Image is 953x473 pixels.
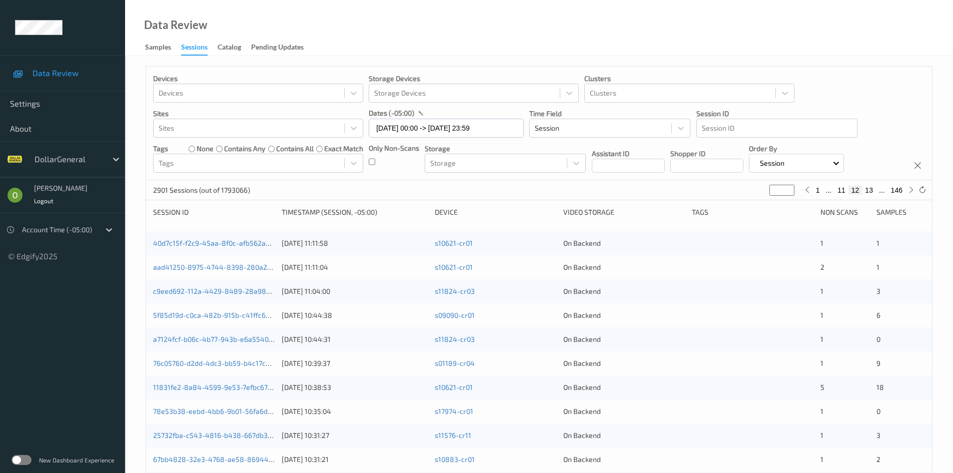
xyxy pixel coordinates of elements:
[435,383,473,391] a: s10621-cr01
[876,359,880,367] span: 9
[276,144,314,154] label: contains all
[153,109,363,119] p: Sites
[563,286,685,296] div: On Backend
[529,109,690,119] p: Time Field
[876,207,925,217] div: Samples
[282,334,428,344] div: [DATE] 10:44:31
[282,238,428,248] div: [DATE] 11:11:58
[563,207,685,217] div: Video Storage
[435,407,473,415] a: s17974-cr01
[282,382,428,392] div: [DATE] 10:38:53
[435,287,475,295] a: s11824-cr03
[153,431,292,439] a: 25732fba-c543-4816-b438-667db32680eb
[435,239,473,247] a: s10621-cr01
[563,430,685,440] div: On Backend
[153,287,293,295] a: c9eed692-112a-4429-8489-28a982fe8d74
[153,74,363,84] p: Devices
[563,334,685,344] div: On Backend
[876,239,879,247] span: 1
[862,186,876,195] button: 13
[282,286,428,296] div: [DATE] 11:04:00
[369,74,579,84] p: Storage Devices
[181,42,208,56] div: Sessions
[820,239,823,247] span: 1
[145,42,171,55] div: Samples
[592,149,665,159] p: Assistant ID
[820,431,823,439] span: 1
[820,263,824,271] span: 2
[435,359,475,367] a: s01189-cr04
[282,454,428,464] div: [DATE] 10:31:21
[876,186,888,195] button: ...
[435,335,475,343] a: s11824-cr03
[282,430,428,440] div: [DATE] 10:31:27
[153,383,288,391] a: 11831fe2-8a84-4599-9e53-7efbc672c283
[145,41,181,55] a: Samples
[282,406,428,416] div: [DATE] 10:35:04
[435,431,471,439] a: s11576-cr11
[435,455,475,463] a: s10883-cr01
[696,109,857,119] p: Session ID
[153,407,290,415] a: 78e53b38-eebd-4bb6-9b01-56fa6d1f862e
[435,207,556,217] div: Device
[670,149,743,159] p: Shopper ID
[563,382,685,392] div: On Backend
[876,311,880,319] span: 6
[876,455,880,463] span: 2
[425,144,586,154] p: Storage
[369,143,419,153] p: Only Non-Scans
[563,310,685,320] div: On Backend
[756,158,788,168] p: Session
[563,358,685,368] div: On Backend
[153,144,168,154] p: Tags
[563,454,685,464] div: On Backend
[224,144,265,154] label: contains any
[153,207,275,217] div: Session ID
[876,431,880,439] span: 3
[820,287,823,295] span: 1
[153,185,250,195] p: 2901 Sessions (out of 1793066)
[692,207,813,217] div: Tags
[563,406,685,416] div: On Backend
[876,263,879,271] span: 1
[888,186,905,195] button: 146
[876,407,880,415] span: 0
[282,310,428,320] div: [DATE] 10:44:38
[153,311,285,319] a: 5f85d19d-c0ca-482b-915b-c41ffc65aa13
[876,335,880,343] span: 0
[820,335,823,343] span: 1
[324,144,363,154] label: exact match
[282,358,428,368] div: [DATE] 10:39:37
[820,455,823,463] span: 1
[435,263,473,271] a: s10621-cr01
[369,108,414,118] p: dates (-05:00)
[876,287,880,295] span: 3
[563,238,685,248] div: On Backend
[153,359,290,367] a: 76c05760-d2dd-4dc3-bb59-b4c17c74b369
[282,262,428,272] div: [DATE] 11:11:04
[749,144,844,154] p: Order By
[876,383,884,391] span: 18
[218,42,241,55] div: Catalog
[251,42,304,55] div: Pending Updates
[563,262,685,272] div: On Backend
[153,263,293,271] a: aad41250-8975-4744-8398-280a2dc0c1a2
[435,311,475,319] a: s09090-cr01
[153,455,296,463] a: 67bb4828-32e3-4768-ae58-86944b236b81
[282,207,428,217] div: Timestamp (Session, -05:00)
[820,311,823,319] span: 1
[848,186,862,195] button: 12
[153,335,288,343] a: a7124fcf-b06c-4b77-943b-e6a55407ea03
[218,41,251,55] a: Catalog
[820,207,869,217] div: Non Scans
[823,186,835,195] button: ...
[820,407,823,415] span: 1
[820,359,823,367] span: 1
[197,144,214,154] label: none
[153,239,283,247] a: 40d7c15f-f2c9-45aa-8f0c-afb562a9105f
[834,186,848,195] button: 11
[584,74,794,84] p: Clusters
[181,41,218,56] a: Sessions
[820,383,824,391] span: 5
[144,20,207,30] div: Data Review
